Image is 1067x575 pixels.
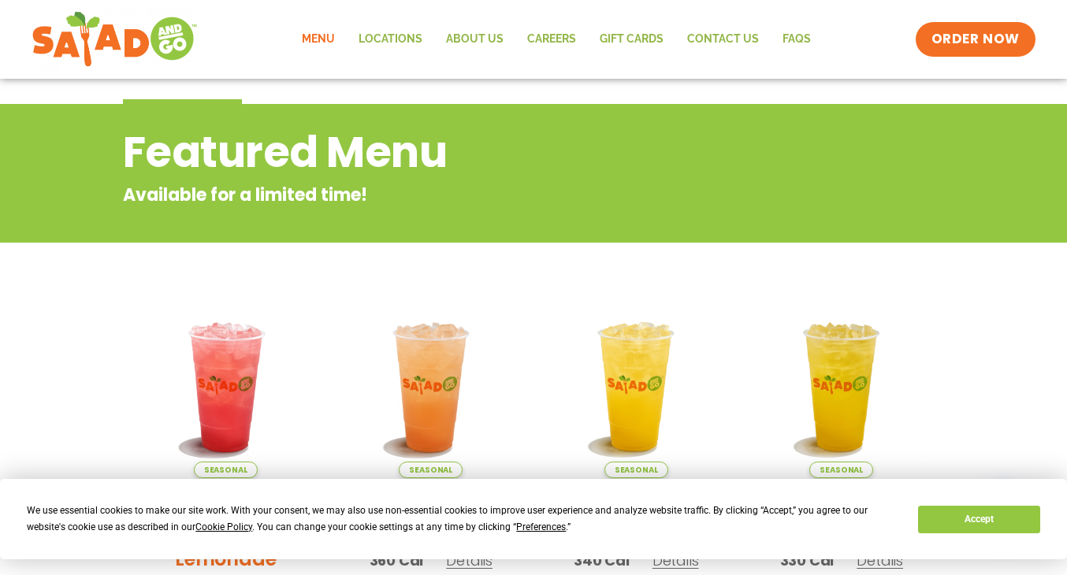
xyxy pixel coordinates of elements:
[574,550,630,571] span: 340 Cal
[340,296,522,478] img: Product photo for Summer Stone Fruit Lemonade
[857,551,903,570] span: Details
[434,21,515,57] a: About Us
[515,21,588,57] a: Careers
[516,521,566,532] span: Preferences
[123,182,817,208] p: Available for a limited time!
[195,521,252,532] span: Cookie Policy
[123,121,817,184] h2: Featured Menu
[135,296,317,478] img: Product photo for Blackberry Bramble Lemonade
[399,462,463,478] span: Seasonal
[675,21,771,57] a: Contact Us
[771,21,823,57] a: FAQs
[809,462,873,478] span: Seasonal
[446,551,493,570] span: Details
[27,503,899,536] div: We use essential cookies to make our site work. With your consent, we may also use non-essential ...
[194,462,258,478] span: Seasonal
[32,8,198,71] img: new-SAG-logo-768×292
[918,506,1039,533] button: Accept
[780,550,835,571] span: 330 Cal
[604,462,668,478] span: Seasonal
[588,21,675,57] a: GIFT CARDS
[931,30,1020,49] span: ORDER NOW
[916,22,1035,57] a: ORDER NOW
[751,296,933,478] img: Product photo for Mango Grove Lemonade
[290,21,347,57] a: Menu
[652,551,699,570] span: Details
[545,296,727,478] img: Product photo for Sunkissed Yuzu Lemonade
[290,21,823,57] nav: Menu
[370,550,424,571] span: 360 Cal
[347,21,434,57] a: Locations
